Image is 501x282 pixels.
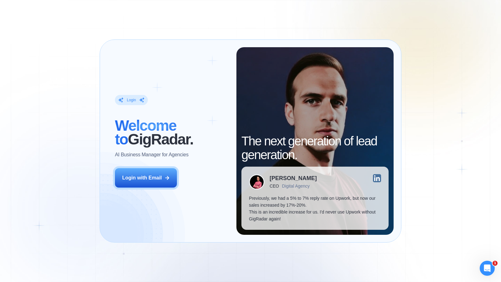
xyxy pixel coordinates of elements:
button: Login with Email [115,168,177,188]
p: Previously, we had a 5% to 7% reply rate on Upwork, but now our sales increased by 17%-20%. This ... [249,195,381,222]
div: Digital Agency [282,184,310,189]
h2: The next generation of lead generation. [241,134,388,162]
iframe: Intercom live chat [480,261,495,276]
p: AI Business Manager for Agencies [115,151,189,158]
div: [PERSON_NAME] [270,175,317,181]
div: Login [127,97,136,102]
div: CEO [270,184,279,189]
div: Login with Email [122,174,162,181]
h2: ‍ GigRadar. [115,119,229,146]
span: Welcome to [115,117,176,148]
span: 1 [493,261,498,266]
